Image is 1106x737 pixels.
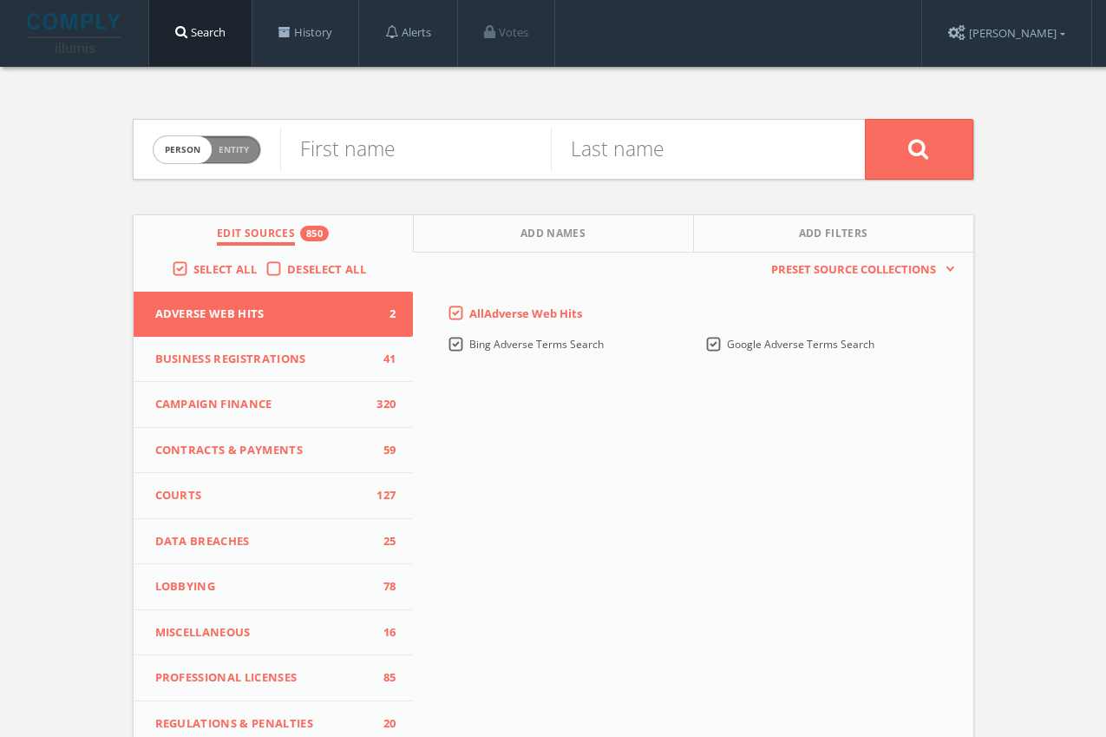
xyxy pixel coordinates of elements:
span: Regulations & Penalties [155,715,370,733]
span: Add Names [520,226,586,246]
span: 85 [370,669,396,687]
img: illumis [27,13,124,53]
span: All Adverse Web Hits [469,306,582,321]
span: person [154,136,212,163]
span: Edit Sources [217,226,295,246]
button: Adverse Web Hits2 [134,292,414,337]
span: 16 [370,624,396,642]
span: 59 [370,442,396,459]
span: Bing Adverse Terms Search [469,337,604,352]
button: Data Breaches25 [134,519,414,565]
span: Business Registrations [155,351,370,368]
button: Miscellaneous16 [134,610,414,656]
span: Campaign Finance [155,396,370,413]
span: Select All [193,261,257,277]
button: Courts127 [134,473,414,519]
button: Professional Licenses85 [134,655,414,701]
span: Lobbying [155,578,370,596]
span: Courts [155,487,370,504]
span: Add Filters [799,226,868,246]
span: 127 [370,487,396,504]
button: Lobbying78 [134,564,414,610]
button: Add Names [414,215,694,253]
div: 850 [300,226,329,241]
span: 2 [370,306,396,323]
span: 25 [370,533,396,550]
span: Preset Source Collections [762,261,945,279]
span: Professional Licenses [155,669,370,687]
span: 320 [370,396,396,413]
button: Campaign Finance320 [134,382,414,428]
button: Add Filters [694,215,973,253]
span: Miscellaneous [155,624,370,642]
button: Preset Source Collections [762,261,955,279]
span: Deselect All [287,261,366,277]
button: Contracts & Payments59 [134,428,414,474]
span: 20 [370,715,396,733]
span: Entity [219,143,249,156]
span: 78 [370,578,396,596]
button: Business Registrations41 [134,337,414,383]
span: Adverse Web Hits [155,306,370,323]
span: 41 [370,351,396,368]
button: Edit Sources850 [134,215,414,253]
span: Google Adverse Terms Search [727,337,874,352]
span: Contracts & Payments [155,442,370,459]
span: Data Breaches [155,533,370,550]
